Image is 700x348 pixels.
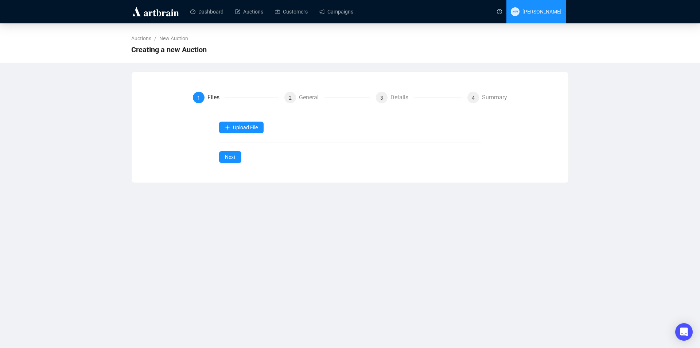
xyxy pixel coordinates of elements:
[130,34,153,42] a: Auctions
[233,125,258,130] span: Upload File
[675,323,693,341] div: Open Intercom Messenger
[219,151,241,163] button: Next
[158,34,190,42] a: New Auction
[225,153,236,161] span: Next
[284,92,370,103] div: 2General
[131,44,207,56] span: Creating a new Auction
[190,2,223,21] a: Dashboard
[131,6,180,18] img: logo
[319,2,353,21] a: Campaigns
[197,95,200,101] span: 1
[275,2,308,21] a: Customers
[497,9,502,14] span: question-circle
[235,2,263,21] a: Auctions
[482,92,507,103] div: Summary
[225,125,230,130] span: plus
[299,92,324,103] div: General
[467,92,507,103] div: 4Summary
[522,9,561,15] span: [PERSON_NAME]
[219,122,264,133] button: Upload File
[207,92,225,103] div: Files
[472,95,475,101] span: 4
[193,92,279,103] div: 1Files
[513,9,518,14] span: MW
[380,95,383,101] span: 3
[289,95,292,101] span: 2
[154,34,156,42] li: /
[376,92,462,103] div: 3Details
[390,92,414,103] div: Details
